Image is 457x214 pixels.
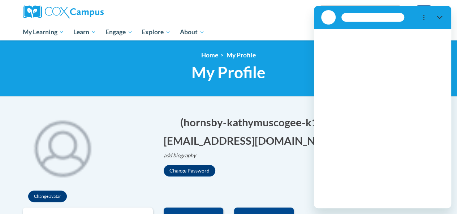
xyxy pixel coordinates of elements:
[164,165,215,176] button: Change Password
[69,24,101,40] a: Learn
[164,152,202,160] button: Edit biography
[23,5,104,18] img: Cox Campus
[23,108,102,187] div: Click to change the profile picture
[172,115,177,130] button: Edit last name
[22,28,64,36] span: My Learning
[201,51,218,59] a: Home
[314,6,451,208] iframe: Messaging window
[413,5,435,17] button: Account Settings
[137,24,175,40] a: Explore
[227,51,256,59] span: My Profile
[105,28,133,36] span: Engage
[18,24,69,40] a: My Learning
[164,152,196,158] i: add biography
[191,63,266,82] span: My Profile
[180,115,361,130] button: Edit screen name
[180,28,204,36] span: About
[28,191,67,202] button: Change avatar
[164,133,346,148] button: Edit email address
[23,108,102,187] img: profile avatar
[164,115,168,130] button: Edit first name
[142,28,171,36] span: Explore
[101,24,137,40] a: Engage
[73,28,96,36] span: Learn
[175,24,209,40] a: About
[17,24,440,40] div: Main menu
